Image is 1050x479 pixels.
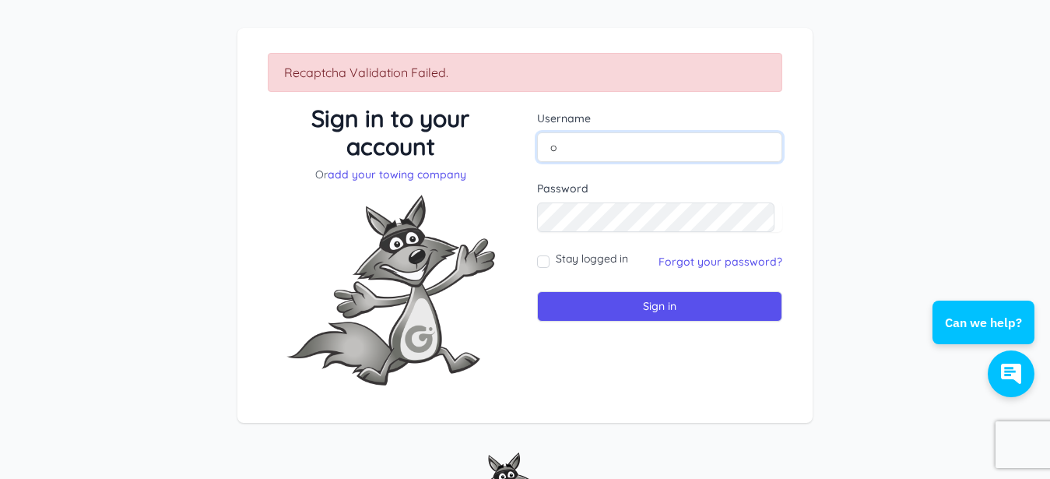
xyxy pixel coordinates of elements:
h3: Sign in to your account [268,104,513,160]
a: add your towing company [328,167,466,181]
label: Password [537,181,782,196]
div: Recaptcha Validation Failed. [268,53,781,92]
a: Forgot your password? [658,255,782,269]
input: Sign in [537,291,782,322]
img: Fox-Excited.png [274,182,507,398]
iframe: Conversations [917,258,1050,413]
label: Stay logged in [556,251,628,266]
p: Or [268,167,513,182]
label: Username [537,111,782,126]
